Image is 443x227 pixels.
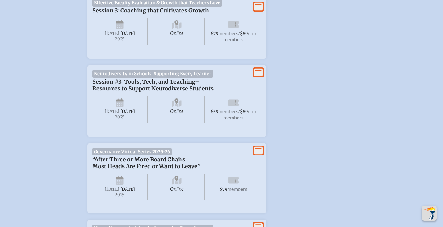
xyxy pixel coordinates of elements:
[149,174,205,200] span: Online
[149,96,205,123] span: Online
[218,30,238,36] span: members
[92,78,214,92] span: Session #3: Tools, Tech, and Teaching–Resources to Support Neurodiverse Students
[238,30,240,36] span: /
[240,109,248,114] span: $89
[105,31,119,36] span: [DATE]
[92,70,213,77] span: Neurodiversity in Schools: Supporting Every Learner
[92,156,200,170] span: “After Three or More Board Chairs Most Heads Are Fired or Want to Leave”
[120,31,135,36] span: [DATE]
[422,206,437,221] button: Scroll Top
[227,186,247,192] span: members
[120,109,135,114] span: [DATE]
[97,115,143,119] span: 2025
[92,148,172,155] span: Governance Virtual Series 2025-26
[224,108,258,120] span: non-members
[92,7,209,14] span: Session 3: Coaching that Cultivates Growth
[120,187,135,192] span: [DATE]
[105,109,119,114] span: [DATE]
[240,31,248,36] span: $89
[97,192,143,197] span: 2025
[238,108,240,114] span: /
[218,108,238,114] span: members
[220,187,227,192] span: $79
[97,37,143,41] span: 2025
[105,187,119,192] span: [DATE]
[224,30,258,42] span: non-members
[211,31,218,36] span: $79
[423,207,436,220] img: To the top
[211,109,218,114] span: $59
[149,18,205,45] span: Online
